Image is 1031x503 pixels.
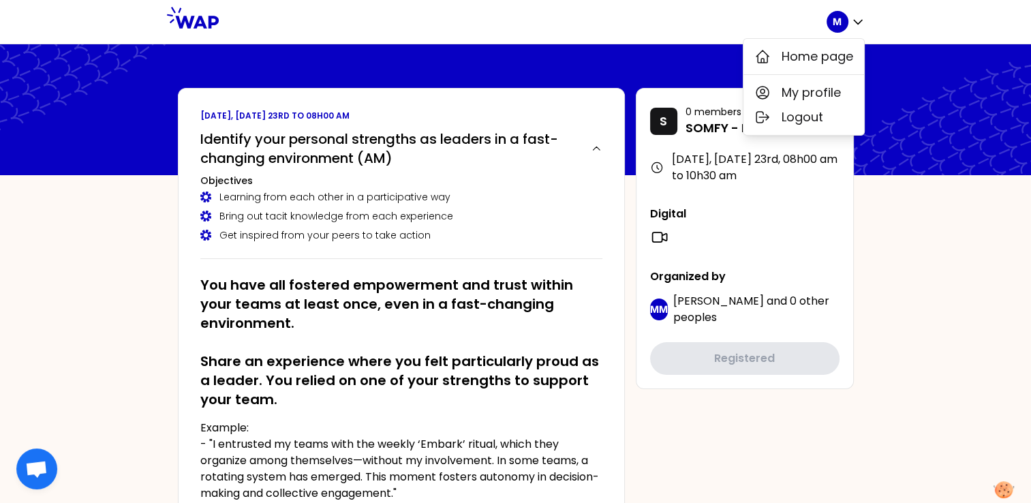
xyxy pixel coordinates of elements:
[686,119,812,138] p: SOMFY - Leaders
[686,105,812,119] p: 0 members
[200,129,580,168] h2: Identify your personal strengths as leaders in a fast-changing environment (AM)
[200,129,602,168] button: Identify your personal strengths as leaders in a fast-changing environment (AM)
[200,174,602,187] h3: Objectives
[200,209,602,223] div: Bring out tacit knowledge from each experience
[782,83,841,102] span: My profile
[782,108,823,127] span: Logout
[673,293,764,309] span: [PERSON_NAME]
[200,110,602,121] p: [DATE], [DATE] 23rd to 08h00 am
[200,228,602,242] div: Get inspired from your peers to take action
[16,448,57,489] div: Open chat
[650,269,840,285] p: Organized by
[833,15,842,29] p: M
[673,293,840,326] p: and
[743,38,865,136] div: M
[200,190,602,204] div: Learning from each other in a participative way
[673,293,829,325] span: 0 other peoples
[660,112,667,131] p: S
[650,303,668,316] p: MM
[200,275,602,409] h2: You have all fostered empowerment and trust within your teams at least once, even in a fast-chang...
[650,342,840,375] button: Registered
[827,11,865,33] button: M
[650,206,840,222] p: Digital
[650,151,840,184] div: [DATE], [DATE] 23rd , 08h00 am to 10h30 am
[782,47,853,66] span: Home page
